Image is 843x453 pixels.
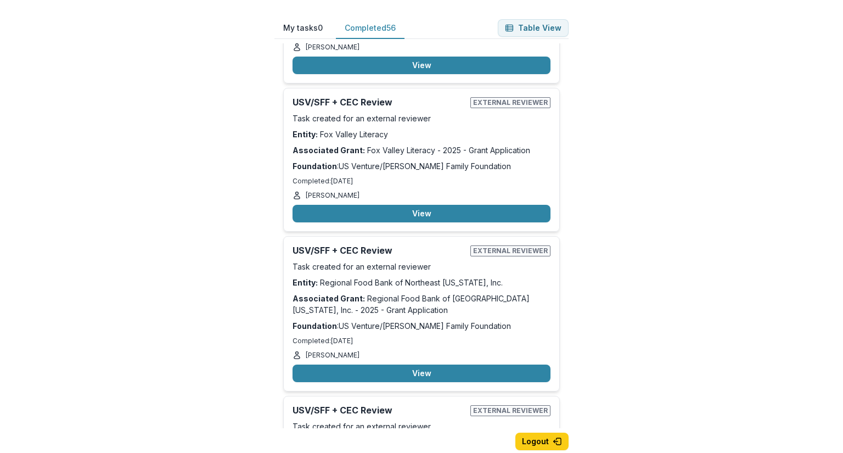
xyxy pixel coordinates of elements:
[336,18,404,39] button: Completed 56
[306,350,359,360] p: [PERSON_NAME]
[293,160,550,172] p: : US Venture/[PERSON_NAME] Family Foundation
[293,421,550,432] p: Task created for an external reviewer
[515,433,569,450] button: Logout
[293,320,550,332] p: : US Venture/[PERSON_NAME] Family Foundation
[498,19,569,37] button: Table View
[306,42,359,52] p: [PERSON_NAME]
[293,57,550,74] button: View
[293,245,466,256] h2: USV/SFF + CEC Review
[293,176,550,186] p: Completed: [DATE]
[293,365,550,382] button: View
[470,245,550,256] span: External reviewer
[293,405,466,416] h2: USV/SFF + CEC Review
[293,113,550,124] p: Task created for an external reviewer
[293,336,550,346] p: Completed: [DATE]
[293,294,365,303] strong: Associated Grant:
[274,18,331,39] button: My tasks 0
[470,97,550,108] span: External reviewer
[293,128,550,140] p: Fox Valley Literacy
[293,144,550,156] p: Fox Valley Literacy - 2025 - Grant Application
[293,146,365,155] strong: Associated Grant:
[293,321,337,331] strong: Foundation
[293,97,466,108] h2: USV/SFF + CEC Review
[293,130,318,139] strong: Entity:
[293,161,337,171] strong: Foundation
[470,405,550,416] span: External reviewer
[293,261,550,272] p: Task created for an external reviewer
[293,293,550,316] p: Regional Food Bank of [GEOGRAPHIC_DATA][US_STATE], Inc. - 2025 - Grant Application
[293,278,318,287] strong: Entity:
[293,277,550,288] p: Regional Food Bank of Northeast [US_STATE], Inc.
[306,191,359,200] p: [PERSON_NAME]
[293,205,550,222] button: View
